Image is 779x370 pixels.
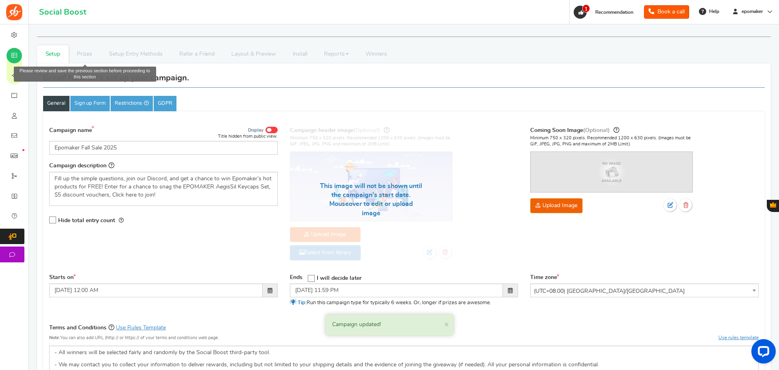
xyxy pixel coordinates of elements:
span: This image will be shown before the contest start date [614,127,619,133]
a: Setup [37,45,69,63]
span: Gratisfaction [770,202,776,208]
label: Time zone [530,274,559,282]
label: Coming Soon Image [530,125,619,135]
label: Starts on [49,274,76,282]
p: - All winners will be selected fairly and randomly by the Social Boost third-party tool. [54,348,753,357]
p: Minimum 750 x 320 pixels. Recommended 1200 x 630 pixels. (Images must be GIF, JPEG, JPG, PNG and ... [290,135,453,147]
p: Fill up the simple questions, join our Discord, and get a chance to win Epomaker’s hot products f... [54,175,272,199]
img: Social Boost [6,4,22,20]
a: GDPR [154,96,176,111]
a: Use rules template [718,335,759,340]
span: epomaker [738,8,766,15]
span: Help [707,8,719,15]
label: Ends [290,274,302,282]
div: 编辑器, competition_desc [49,172,278,206]
div: Please review and save the previous section before proceeding to this section [14,67,156,82]
a: General [43,96,70,111]
label: Campaign header image [290,125,389,135]
span: (Optional) [353,128,380,133]
p: Run this campaign type for typically 6 weeks. Or, longer if prizes are awesome. [290,299,518,307]
a: 1 Recommendation [573,6,638,19]
span: Description provides users with more information about your campaign. Mention details about the p... [109,162,114,169]
div: Campaign updated! [326,314,454,335]
label: Campaign description [49,161,114,170]
h1: Social Boost [39,8,86,17]
label: Campaign name [49,125,96,135]
span: (UTC+08:00) Asia/Shanghai [530,283,759,297]
button: Gratisfaction [767,200,779,212]
span: This image will be displayed as header image for your campaign. Preview & change this image at an... [384,127,389,133]
p: - We may contact you to collect your information to deliver rewards, including but not limited to... [54,361,753,369]
span: Enter the Terms and Conditions of your campaign [109,324,114,331]
span: Tip: [298,300,307,305]
a: Select from library [290,245,361,260]
iframe: LiveChat chat widget [745,336,779,370]
span: I will decide later [317,275,361,281]
small: You can also add URL (http:// or https:// of your terms and conditions web page. [49,335,219,340]
a: Restrictions [111,96,153,111]
a: Sign up Form [70,96,110,111]
em: New [22,149,24,151]
span: Display [248,128,263,133]
div: Title hidden from public view. [218,133,278,139]
span: × [444,320,449,329]
span: (Optional) [583,128,610,133]
a: Help [696,5,723,18]
label: Terms and Conditions [49,323,166,332]
span: Hide total entry count [58,218,115,223]
a: Use Rules Template [116,325,166,331]
a: Book a call [644,5,689,19]
span: (UTC+08:00) Asia/Shanghai [531,284,758,299]
p: Minimum 750 x 320 pixels. Recommended 1200 x 630 pixels. (Images must be GIF, JPEG, JPG, PNG and ... [530,135,693,147]
span: Recommendation [595,10,633,15]
span: 1 [582,4,590,13]
b: Note: [49,335,60,340]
